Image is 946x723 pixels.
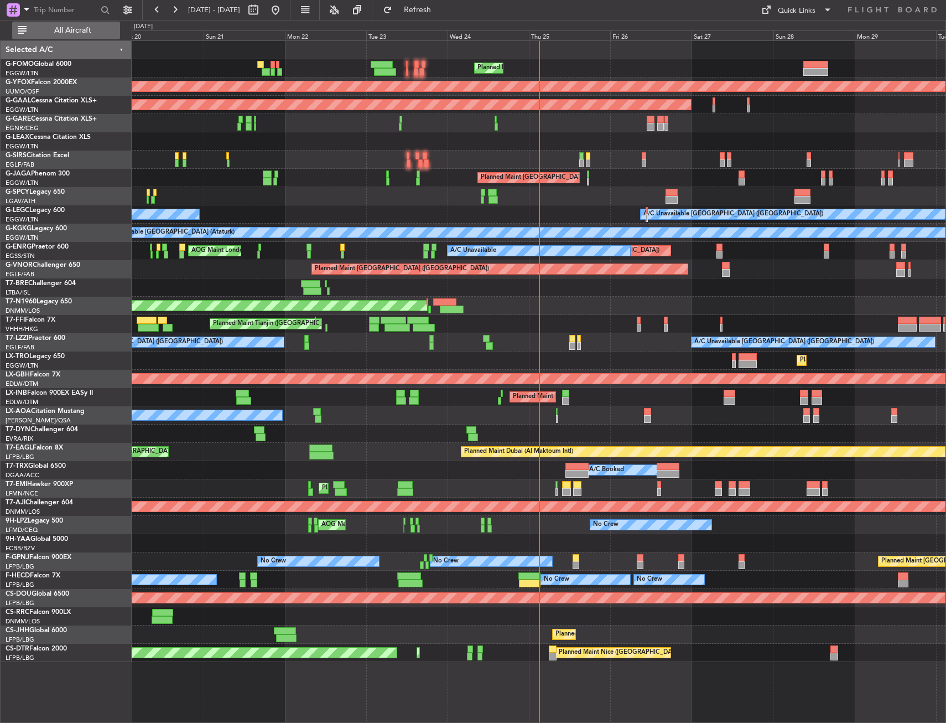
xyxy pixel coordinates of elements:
[134,22,153,32] div: [DATE]
[6,97,97,104] a: G-GAALCessna Citation XLS+
[6,252,35,260] a: EGSS/STN
[6,572,30,579] span: F-HECD
[6,544,35,552] a: FCBB/BZV
[6,244,32,250] span: G-ENRG
[6,134,91,141] a: G-LEAXCessna Citation XLS
[6,371,60,378] a: LX-GBHFalcon 7X
[6,171,31,177] span: G-JAGA
[6,215,39,224] a: EGGW/LTN
[29,27,117,34] span: All Aircraft
[6,353,29,360] span: LX-TRO
[6,244,69,250] a: G-ENRGPraetor 600
[6,197,35,205] a: LGAV/ATH
[6,87,39,96] a: UUMO/OSF
[188,5,240,15] span: [DATE] - [DATE]
[6,61,34,68] span: G-FOMO
[6,353,65,360] a: LX-TROLegacy 650
[6,453,34,461] a: LFPB/LBG
[6,161,34,169] a: EGLF/FAB
[589,462,624,478] div: A/C Booked
[6,317,25,323] span: T7-FFI
[6,335,28,342] span: T7-LZZI
[6,654,34,662] a: LFPB/LBG
[6,508,40,516] a: DNMM/LOS
[6,298,72,305] a: T7-N1960Legacy 650
[6,124,39,132] a: EGNR/CEG
[6,317,55,323] a: T7-FFIFalcon 7X
[6,645,29,652] span: CS-DTR
[6,380,38,388] a: EDLW/DTM
[6,79,77,86] a: G-YFOXFalcon 2000EX
[6,572,60,579] a: F-HECDFalcon 7X
[261,553,286,570] div: No Crew
[6,69,39,78] a: EGGW/LTN
[6,171,70,177] a: G-JAGAPhenom 300
[366,30,448,40] div: Tue 23
[213,316,342,332] div: Planned Maint Tianjin ([GEOGRAPHIC_DATA])
[6,445,63,451] a: T7-EAGLFalcon 8X
[6,288,30,297] a: LTBA/ISL
[6,645,67,652] a: CS-DTRFalcon 2000
[513,389,687,405] div: Planned Maint [GEOGRAPHIC_DATA] ([GEOGRAPHIC_DATA])
[6,97,31,104] span: G-GAAL
[692,30,773,40] div: Sat 27
[6,234,39,242] a: EGGW/LTN
[6,189,65,195] a: G-SPCYLegacy 650
[6,262,33,268] span: G-VNOR
[12,22,120,39] button: All Aircraft
[6,225,32,232] span: G-KGKG
[6,262,80,268] a: G-VNORChallenger 650
[450,242,496,259] div: A/C Unavailable
[6,526,38,534] a: LFMD/CEQ
[6,398,38,406] a: EDLW/DTM
[6,325,38,333] a: VHHH/HKG
[394,6,441,14] span: Refresh
[643,206,823,223] div: A/C Unavailable [GEOGRAPHIC_DATA] ([GEOGRAPHIC_DATA])
[6,280,28,287] span: T7-BRE
[6,581,34,589] a: LFPB/LBG
[6,609,71,616] a: CS-RRCFalcon 900LX
[321,517,410,533] div: AOG Maint Cannes (Mandelieu)
[6,627,29,634] span: CS-JHH
[6,134,29,141] span: G-LEAX
[322,480,428,497] div: Planned Maint [GEOGRAPHIC_DATA]
[6,463,28,469] span: T7-TRX
[6,371,30,378] span: LX-GBH
[6,481,27,488] span: T7-EMI
[6,408,85,415] a: LX-AOACitation Mustang
[6,562,34,571] a: LFPB/LBG
[34,2,97,18] input: Trip Number
[6,554,29,561] span: F-GPNJ
[694,334,874,350] div: A/C Unavailable [GEOGRAPHIC_DATA] ([GEOGRAPHIC_DATA])
[6,481,73,488] a: T7-EMIHawker 900XP
[6,390,27,396] span: LX-INB
[6,435,33,443] a: EVRA/RIX
[6,106,39,114] a: EGGW/LTN
[593,517,618,533] div: No Crew
[6,591,69,597] a: CS-DOUGlobal 6500
[529,30,610,40] div: Thu 25
[43,334,223,350] div: A/C Unavailable [GEOGRAPHIC_DATA] ([GEOGRAPHIC_DATA])
[6,471,39,479] a: DGAA/ACC
[544,571,569,588] div: No Crew
[191,242,315,259] div: AOG Maint London ([GEOGRAPHIC_DATA])
[477,60,652,76] div: Planned Maint [GEOGRAPHIC_DATA] ([GEOGRAPHIC_DATA])
[637,571,662,588] div: No Crew
[6,636,34,644] a: LFPB/LBG
[6,408,31,415] span: LX-AOA
[6,591,32,597] span: CS-DOU
[6,390,93,396] a: LX-INBFalcon 900EX EASy II
[6,152,27,159] span: G-SIRS
[6,463,66,469] a: T7-TRXGlobal 6500
[6,609,29,616] span: CS-RRC
[433,553,459,570] div: No Crew
[6,536,68,543] a: 9H-YAAGlobal 5000
[6,489,38,498] a: LFMN/NCE
[6,343,34,352] a: EGLF/FAB
[6,335,65,342] a: T7-LZZIPraetor 600
[6,307,40,315] a: DNMM/LOS
[773,30,855,40] div: Sun 28
[6,280,76,287] a: T7-BREChallenger 604
[855,30,936,40] div: Mon 29
[6,499,25,506] span: T7-AJI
